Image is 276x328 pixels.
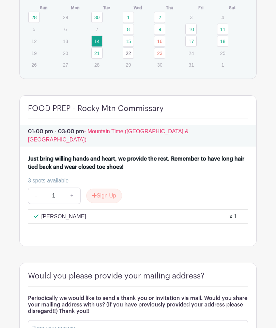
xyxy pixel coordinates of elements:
div: 3 spots available [28,177,243,185]
p: 3 [185,12,197,23]
a: 18 [217,36,228,47]
p: 25 [217,48,228,58]
p: 12 [28,36,40,46]
p: 31 [185,59,197,70]
p: 26 [28,59,40,70]
p: 28 [91,59,103,70]
a: 10 [185,24,197,35]
div: x 1 [230,213,237,221]
a: 15 [123,36,134,47]
a: 1 [123,12,134,23]
th: Fri [185,4,216,11]
a: 2 [154,12,165,23]
p: 13 [60,36,71,46]
a: 9 [154,24,165,35]
p: 7 [91,24,103,35]
th: Wed [122,4,154,11]
th: Sun [28,4,59,11]
a: 14 [91,36,103,47]
a: 23 [154,47,165,59]
a: + [63,188,80,204]
h6: Periodically we would like to send a thank you or invitation via mail. Would you share your maili... [28,295,248,315]
a: 30 [91,12,103,23]
a: 22 [123,47,134,59]
a: 8 [123,24,134,35]
th: Mon [59,4,91,11]
p: 29 [60,12,71,23]
p: [PERSON_NAME] [41,213,86,221]
p: 1 [217,59,228,70]
a: 28 [28,12,40,23]
a: - [28,188,44,204]
a: 17 [185,36,197,47]
p: 5 [28,24,40,35]
a: 11 [217,24,228,35]
div: Just bring willing hands and heart, we provide the rest. Remember to have long hair tied back and... [28,155,245,171]
p: 6 [60,24,71,35]
span: - Mountain Time ([GEOGRAPHIC_DATA] & [GEOGRAPHIC_DATA]) [28,128,188,142]
h4: FOOD PREP - Rocky Mtn Commissary [28,104,164,113]
h4: Would you please provide your mailing address? [28,271,204,281]
th: Thu [154,4,185,11]
p: 19 [28,48,40,58]
p: 29 [123,59,134,70]
p: 27 [60,59,71,70]
th: Tue [91,4,122,11]
p: 01:00 pm - 03:00 pm [20,125,256,147]
a: 16 [154,36,165,47]
button: Sign Up [86,189,122,203]
p: 4 [217,12,228,23]
th: Sat [217,4,248,11]
p: 20 [60,48,71,58]
a: 21 [91,47,103,59]
p: 30 [154,59,165,70]
p: 24 [185,48,197,58]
